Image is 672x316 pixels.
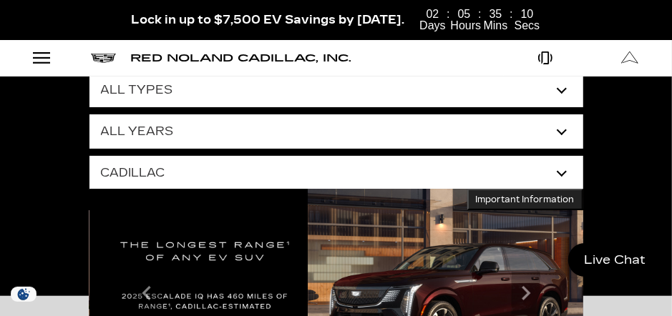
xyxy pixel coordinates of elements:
select: Filter by year [89,114,583,149]
div: Next [512,272,540,315]
img: Opt-Out Icon [7,287,40,302]
section: Click to Open Cookie Consent Modal [7,287,40,302]
span: : [447,9,451,20]
select: Filter by make [89,156,583,190]
span: 05 [451,9,478,20]
span: Important Information [476,194,575,205]
span: : [510,9,514,20]
img: Cadillac logo [91,54,116,63]
span: Mins [482,20,510,31]
span: Live Chat [577,252,653,268]
a: Open Phone Modal [504,40,588,76]
span: Days [419,20,447,31]
span: 10 [514,9,541,20]
span: 35 [482,9,510,20]
a: Cadillac logo [91,52,116,64]
span: : [478,9,482,20]
span: Secs [514,20,541,31]
a: Close [648,7,665,24]
div: Previous [132,272,161,315]
span: Hours [451,20,478,31]
a: Open Get Directions Modal [588,40,672,76]
a: Red Noland Cadillac, Inc. [130,52,351,64]
span: 02 [419,9,447,20]
span: Lock in up to $7,500 EV Savings by [DATE]. [132,13,405,26]
select: Filter by type [89,73,583,107]
button: Important Information [467,189,583,210]
a: Live Chat [568,243,661,277]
